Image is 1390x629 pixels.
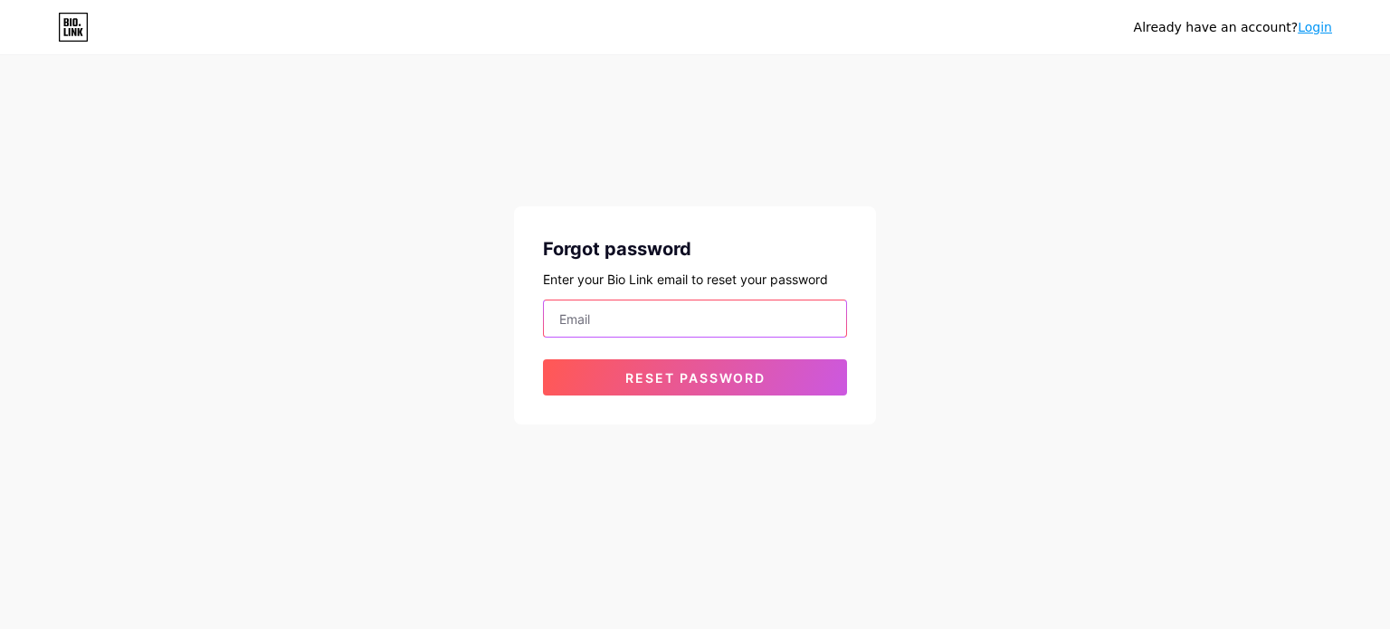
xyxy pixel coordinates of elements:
[1134,18,1332,37] div: Already have an account?
[1298,20,1332,34] a: Login
[625,370,766,386] span: Reset password
[544,300,846,337] input: Email
[543,359,847,396] button: Reset password
[543,235,847,262] div: Forgot password
[543,270,847,289] div: Enter your Bio Link email to reset your password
